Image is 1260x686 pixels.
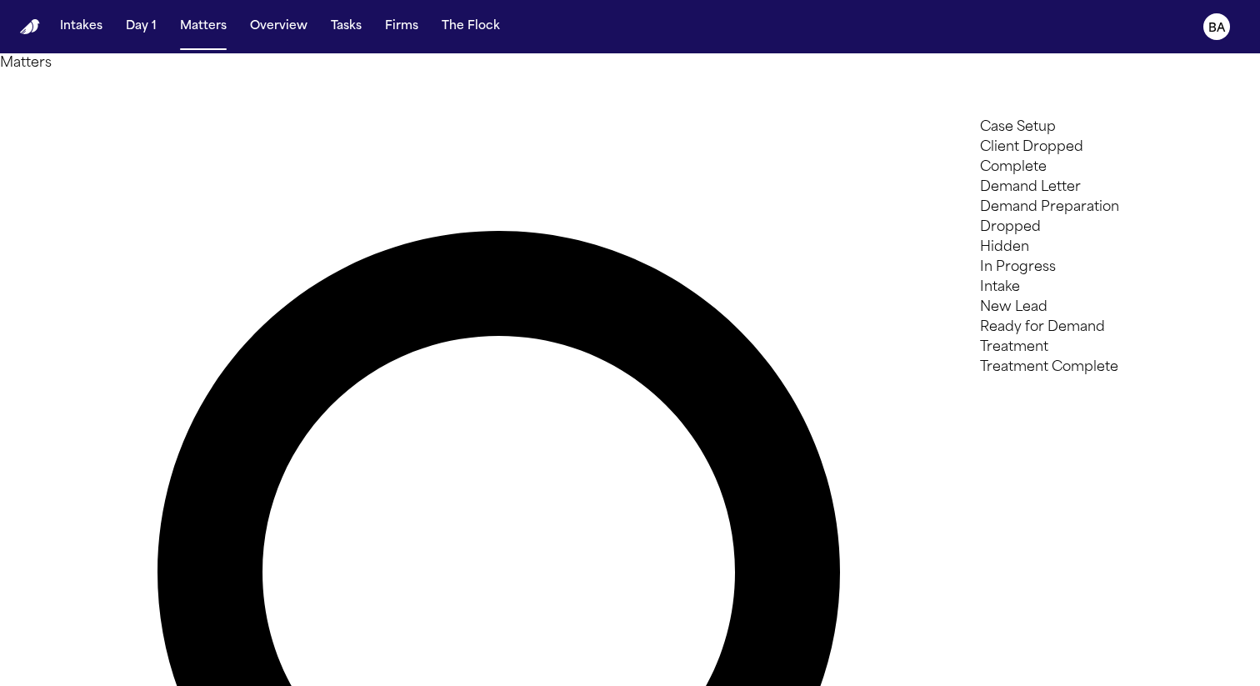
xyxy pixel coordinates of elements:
[324,12,368,42] button: Tasks
[980,198,1243,218] li: Demand Preparation
[980,238,1243,258] li: Hidden
[980,178,1243,198] li: Demand Letter
[53,12,109,42] button: Intakes
[20,19,40,35] img: Finch Logo
[980,218,1243,238] li: Dropped
[980,298,1243,318] li: New Lead
[20,19,40,35] a: Home
[173,12,233,42] button: Matters
[243,12,314,42] button: Overview
[980,158,1243,178] li: Complete
[980,138,1243,158] li: Client Dropped
[980,278,1243,298] li: Intake
[980,118,1243,138] li: Case Setup
[980,258,1243,278] li: In Progress
[119,12,163,42] button: Day 1
[980,358,1243,378] li: Treatment Complete
[980,318,1243,338] li: Ready for Demand
[435,12,507,42] button: The Flock
[980,338,1243,358] li: Treatment
[378,12,425,42] button: Firms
